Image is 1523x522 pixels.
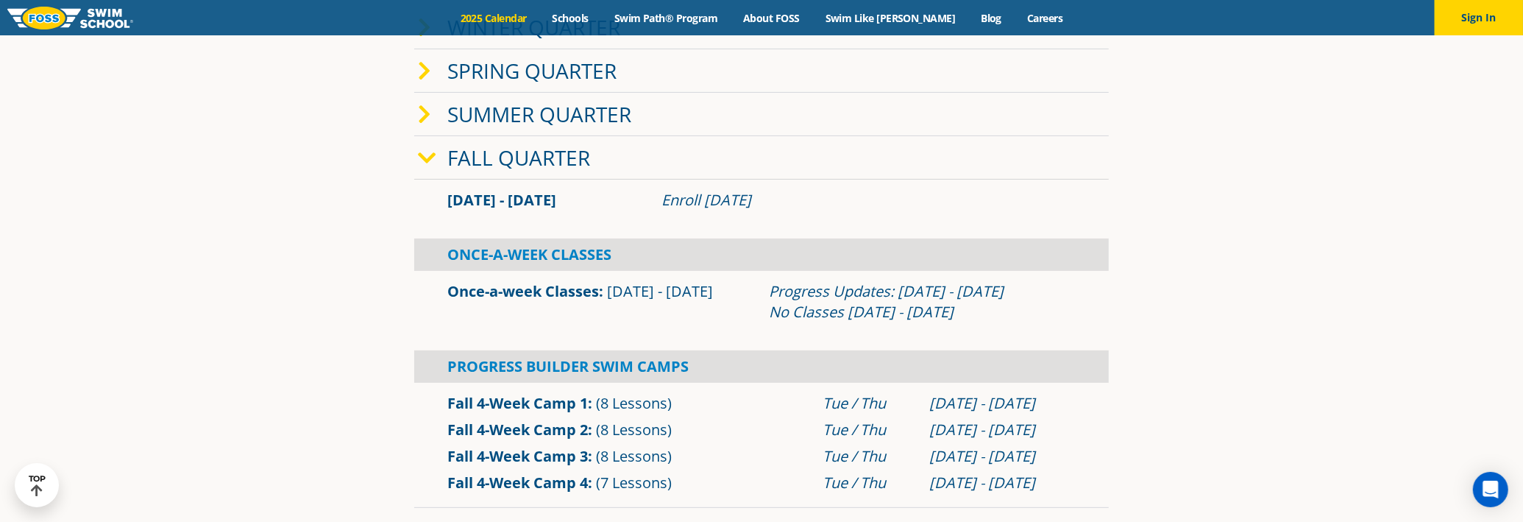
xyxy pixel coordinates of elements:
a: Blog [968,11,1015,25]
div: [DATE] - [DATE] [929,446,1076,467]
span: [DATE] - [DATE] [447,190,556,210]
a: Spring Quarter [447,57,617,85]
a: Fall Quarter [447,144,590,172]
div: [DATE] - [DATE] [929,420,1076,440]
span: (8 Lessons) [596,446,672,466]
div: Progress Updates: [DATE] - [DATE] No Classes [DATE] - [DATE] [769,281,1076,322]
a: Swim Path® Program [601,11,730,25]
a: Once-a-week Classes [447,281,599,301]
div: Tue / Thu [823,473,915,493]
div: [DATE] - [DATE] [929,473,1076,493]
a: About FOSS [731,11,813,25]
a: Fall 4-Week Camp 2 [447,420,588,440]
div: Once-A-Week Classes [414,239,1109,271]
span: [DATE] - [DATE] [607,281,713,301]
span: (8 Lessons) [596,420,672,440]
div: Tue / Thu [823,393,915,414]
a: Fall 4-Week Camp 3 [447,446,588,466]
a: Swim Like [PERSON_NAME] [812,11,968,25]
a: Schools [539,11,601,25]
div: Progress Builder Swim Camps [414,350,1109,383]
div: Tue / Thu [823,446,915,467]
a: 2025 Calendar [447,11,539,25]
div: [DATE] - [DATE] [929,393,1076,414]
span: (8 Lessons) [596,393,672,413]
a: Fall 4-Week Camp 4 [447,473,588,493]
div: Tue / Thu [823,420,915,440]
span: (7 Lessons) [596,473,672,493]
div: Enroll [DATE] [661,190,1076,211]
div: Open Intercom Messenger [1473,472,1508,507]
div: TOP [29,474,46,497]
a: Fall 4-Week Camp 1 [447,393,588,413]
a: Summer Quarter [447,100,631,128]
a: Careers [1015,11,1076,25]
img: FOSS Swim School Logo [7,7,133,29]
